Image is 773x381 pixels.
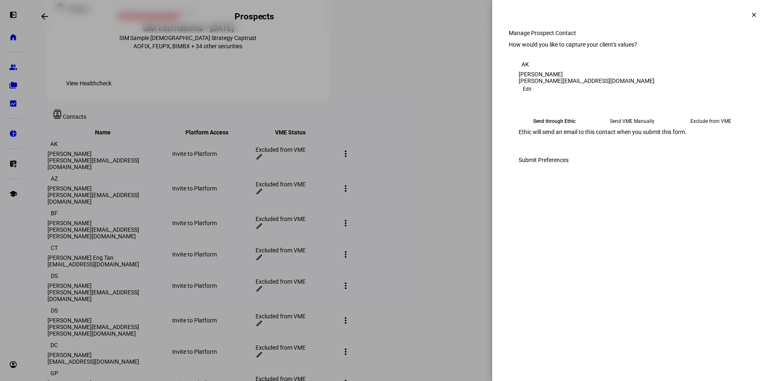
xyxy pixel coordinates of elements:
span: Submit Preferences [519,152,569,168]
button: Submit Preferences [509,152,579,168]
div: How would you like to capture your client's values? [509,41,756,48]
span: Edit [523,84,531,94]
div: [PERSON_NAME][EMAIL_ADDRESS][DOMAIN_NAME] [519,78,747,84]
div: Manage Prospect Contact [509,30,756,36]
div: AK [519,58,532,71]
div: Ethic will send an email to this contact when you submit this form. [519,129,747,142]
eth-mega-radio-button: Send through Ethic [519,114,590,129]
button: Edit [519,84,536,94]
mat-icon: clear [750,11,758,19]
div: [PERSON_NAME] [519,71,747,78]
eth-mega-radio-button: Send VME Manually [596,114,668,129]
eth-mega-radio-button: Exclude from VME [675,114,747,129]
